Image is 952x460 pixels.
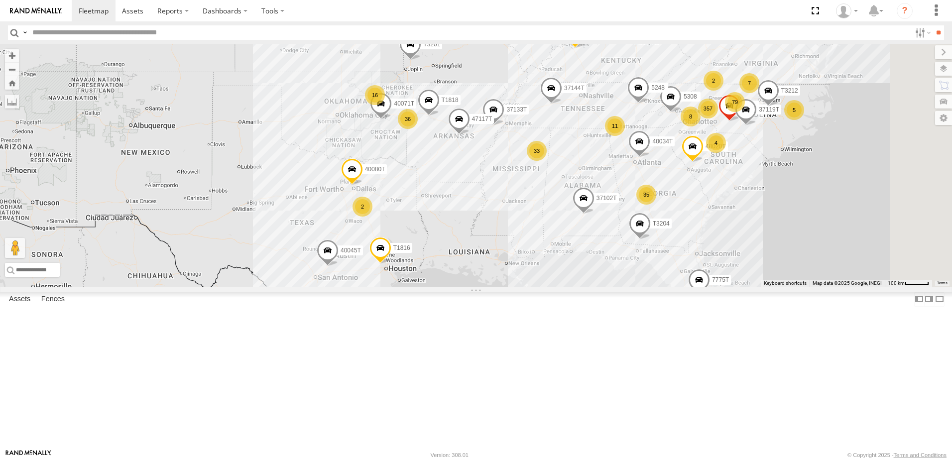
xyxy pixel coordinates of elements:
img: rand-logo.svg [10,7,62,14]
div: 2 [353,197,372,217]
a: Visit our Website [5,450,51,460]
div: 357 [698,99,718,118]
span: 47117T [472,115,492,122]
label: Search Query [21,25,29,40]
label: Dock Summary Table to the Left [914,292,924,307]
button: Zoom out [5,62,19,76]
span: 37102T [596,195,617,202]
label: Assets [4,292,35,306]
span: T1818 [442,97,459,104]
span: T3201 [423,41,440,48]
div: 36 [398,109,418,129]
span: T3212 [781,87,798,94]
label: Fences [36,292,70,306]
span: 5248 [651,84,665,91]
div: 5 [784,100,804,120]
span: 37144T [564,85,585,92]
span: Map data ©2025 Google, INEGI [813,280,882,286]
span: 40071T [394,101,414,108]
div: 79 [725,92,745,112]
div: 8 [681,107,701,126]
span: 100 km [888,280,905,286]
span: T1816 [393,244,410,251]
i: ? [897,3,913,19]
div: 4 [706,133,726,153]
span: 37119T [759,107,779,114]
span: 40045T [341,247,361,254]
span: 37133T [506,106,527,113]
div: Dwight Wallace [833,3,861,18]
button: Zoom in [5,49,19,62]
div: 2 [704,71,723,91]
span: 5308 [684,94,697,101]
label: Map Settings [935,111,952,125]
div: 7 [739,73,759,93]
div: 11 [605,116,625,136]
div: 16 [365,85,385,105]
button: Zoom Home [5,76,19,90]
span: 40080T [365,166,385,173]
a: Terms and Conditions [894,452,947,458]
div: Version: 308.01 [431,452,469,458]
span: 7775T [712,277,729,284]
span: 40034T [652,138,673,145]
button: Map Scale: 100 km per 45 pixels [885,280,932,287]
span: 40020T [706,143,726,150]
span: T3204 [653,220,670,227]
label: Hide Summary Table [935,292,945,307]
a: Terms (opens in new tab) [937,281,948,285]
label: Dock Summary Table to the Right [924,292,934,307]
button: Keyboard shortcuts [764,280,807,287]
label: Search Filter Options [911,25,933,40]
label: Measure [5,95,19,109]
button: Drag Pegman onto the map to open Street View [5,238,25,258]
div: 33 [527,141,547,161]
div: 35 [636,185,656,205]
div: © Copyright 2025 - [847,452,947,458]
